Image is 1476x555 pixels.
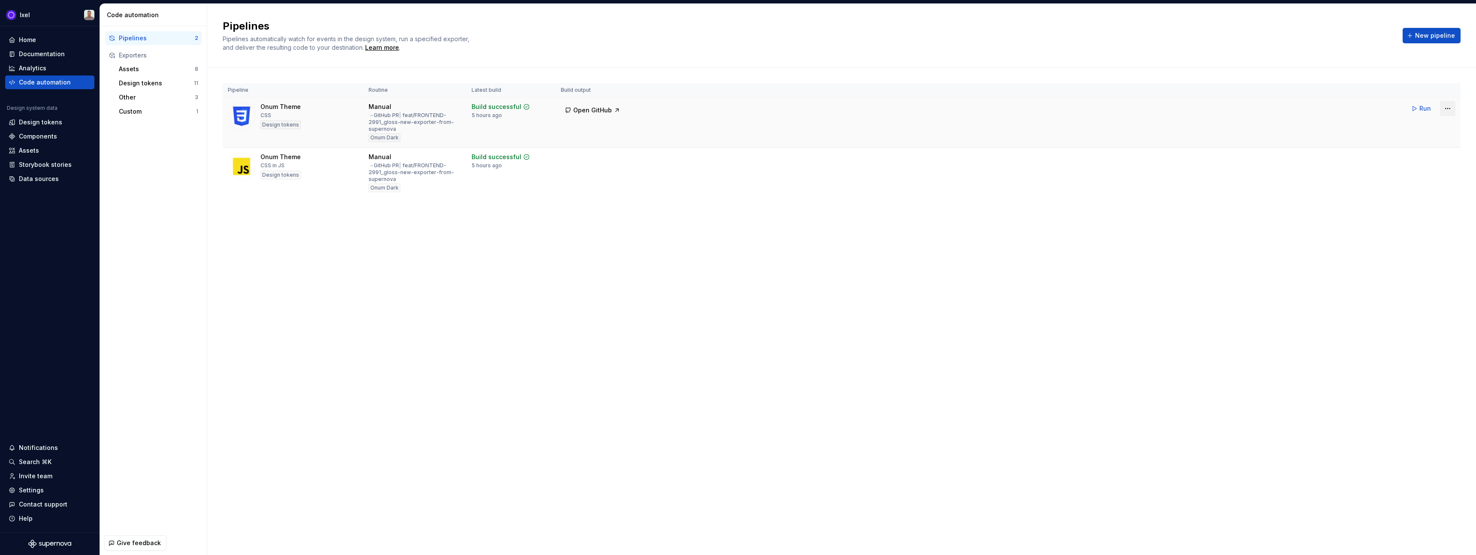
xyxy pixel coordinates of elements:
button: Custom1 [115,105,202,118]
span: New pipeline [1415,31,1455,40]
div: Help [19,514,33,523]
div: Analytics [19,64,46,72]
div: Contact support [19,500,67,509]
div: 11 [194,80,198,87]
button: Notifications [5,441,94,455]
a: Open GitHub [561,108,624,115]
div: Assets [19,146,39,155]
a: Home [5,33,94,47]
a: Invite team [5,469,94,483]
button: Open GitHub [561,103,624,118]
div: Design tokens [260,171,301,179]
div: → GitHub PR feat/FRONTEND-2991_gloss-new-exporter-from-supernova [369,112,461,133]
div: Manual [369,103,391,111]
span: . [364,45,400,51]
h2: Pipelines [223,19,1392,33]
div: Manual [369,153,391,161]
div: 5 hours ago [472,162,502,169]
span: Pipelines automatically watch for events in the design system, run a specified exporter, and deli... [223,35,471,51]
svg: Supernova Logo [28,540,71,548]
div: Ixel [20,11,30,19]
div: Design tokens [260,121,301,129]
a: Storybook stories [5,158,94,172]
button: Design tokens11 [115,76,202,90]
div: 3 [195,94,198,101]
button: Search ⌘K [5,455,94,469]
span: Open GitHub [573,106,612,115]
a: Learn more [365,43,399,52]
div: Documentation [19,50,65,58]
a: Code automation [5,75,94,89]
div: Build successful [472,103,521,111]
div: Onum Theme [260,103,301,111]
div: Storybook stories [19,160,72,169]
button: Other3 [115,90,202,104]
span: | [399,112,401,118]
div: Onum Dark [369,133,400,142]
span: Give feedback [117,539,161,547]
div: Assets [119,65,195,73]
button: New pipeline [1403,28,1461,43]
button: Run [1407,101,1437,116]
a: Assets [5,144,94,157]
a: Analytics [5,61,94,75]
div: Notifications [19,443,58,452]
div: Build successful [472,153,521,161]
div: Home [19,36,36,44]
div: Design tokens [19,118,62,127]
div: CSS [260,112,271,119]
button: Give feedback [104,535,166,551]
button: IxelAlberto Roldán [2,6,98,24]
div: 1 [196,108,198,115]
th: Latest build [466,83,556,97]
span: Run [1419,104,1431,113]
div: Pipelines [119,34,195,42]
div: Invite team [19,472,52,480]
img: 868fd657-9a6c-419b-b302-5d6615f36a2c.png [6,10,16,20]
div: Exporters [119,51,198,60]
div: 2 [195,35,198,42]
th: Routine [363,83,466,97]
img: Alberto Roldán [84,10,94,20]
a: Data sources [5,172,94,186]
a: Settings [5,483,94,497]
div: Components [19,132,57,141]
div: Custom [119,107,196,116]
div: 8 [195,66,198,72]
div: Code automation [19,78,71,87]
div: Design system data [7,105,57,112]
a: Documentation [5,47,94,61]
th: Pipeline [223,83,363,97]
div: Other [119,93,195,102]
div: → GitHub PR feat/FRONTEND-2991_gloss-new-exporter-from-supernova [369,162,461,183]
div: Onum Dark [369,184,400,192]
th: Build output [556,83,631,97]
div: Settings [19,486,44,495]
a: Design tokens [5,115,94,129]
button: Pipelines2 [105,31,202,45]
span: | [399,162,401,169]
button: Assets8 [115,62,202,76]
div: Onum Theme [260,153,301,161]
button: Help [5,512,94,525]
div: Search ⌘K [19,458,51,466]
div: Design tokens [119,79,194,87]
a: Components [5,130,94,143]
button: Contact support [5,498,94,511]
div: Code automation [107,11,203,19]
div: Data sources [19,175,59,183]
div: CSS in JS [260,162,284,169]
div: 5 hours ago [472,112,502,119]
